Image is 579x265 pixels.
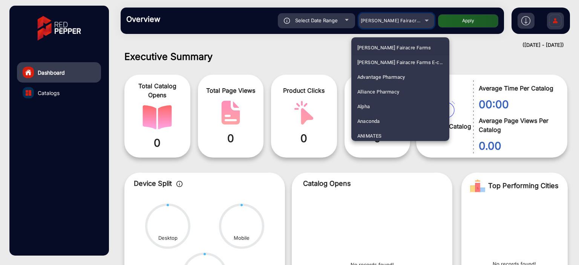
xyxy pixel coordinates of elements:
[357,99,370,114] span: Alpha
[357,84,400,99] span: Alliance Pharmacy
[357,40,431,55] span: [PERSON_NAME] Fairacre Farms
[357,114,380,129] span: Anaconda
[357,55,443,70] span: [PERSON_NAME] Fairacre Farms E-commerce
[357,70,405,84] span: Advantage Pharmacy
[357,129,382,143] span: ANIMATES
